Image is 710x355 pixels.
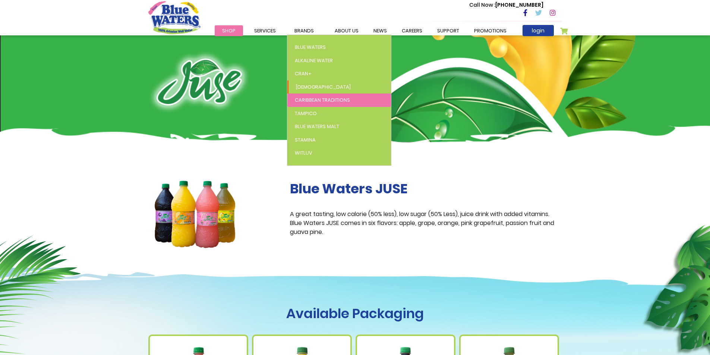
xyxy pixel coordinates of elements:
span: Brands [294,27,314,34]
p: [PHONE_NUMBER] [469,1,543,9]
a: News [366,25,394,36]
span: Call Now : [469,1,495,9]
span: Cran+ [295,70,312,77]
span: Blue Waters [295,44,326,51]
span: Stamina [295,136,316,143]
a: store logo [148,1,201,34]
a: about us [327,25,366,36]
span: WitLuv [295,149,312,156]
span: Services [254,27,276,34]
h2: Blue Waters JUSE [290,181,562,197]
a: support [430,25,467,36]
span: Tampico [295,110,317,117]
a: careers [394,25,430,36]
p: A great tasting, low calorie (50% less), low sugar (50% Less), juice drink with added vitamins. B... [290,210,562,237]
h1: Available Packaging [148,305,562,321]
a: Promotions [467,25,514,36]
img: juse-logo.png [148,50,250,114]
a: login [523,25,554,36]
span: Shop [222,27,236,34]
span: Caribbean Traditions [295,96,350,104]
span: Alkaline Water [295,57,333,64]
span: Blue Waters Malt [295,123,339,130]
span: [DEMOGRAPHIC_DATA] [296,83,351,91]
